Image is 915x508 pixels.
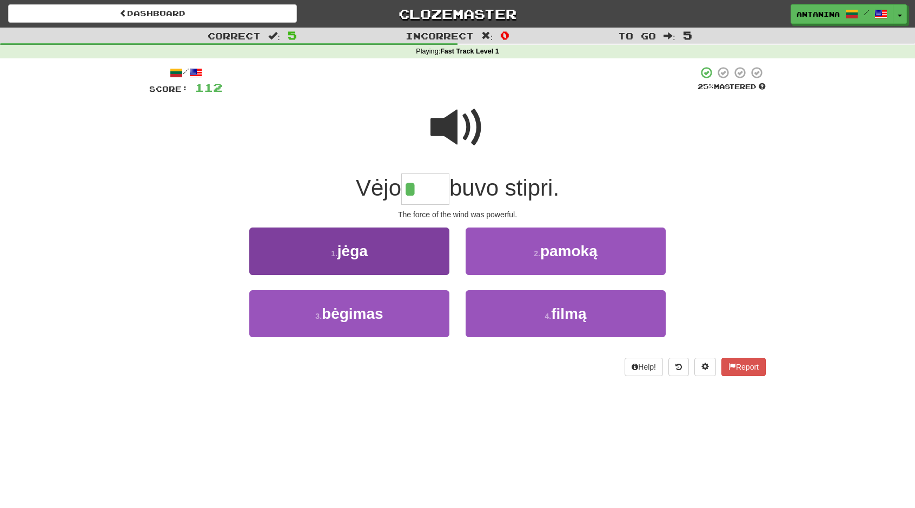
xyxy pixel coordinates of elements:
[322,305,383,322] span: bėgimas
[149,209,766,220] div: The force of the wind was powerful.
[625,358,663,376] button: Help!
[500,29,509,42] span: 0
[545,312,551,320] small: 4 .
[356,175,401,200] span: Vėjo
[337,243,368,259] span: jėga
[8,4,297,23] a: Dashboard
[249,290,449,337] button: 3.bėgimas
[149,66,222,79] div: /
[551,305,586,322] span: filmą
[698,82,714,91] span: 25 %
[481,31,493,41] span: :
[534,249,540,258] small: 2 .
[683,29,692,42] span: 5
[797,9,840,19] span: Antanina
[208,30,261,41] span: Correct
[406,30,474,41] span: Incorrect
[449,175,559,200] span: buvo stipri.
[249,228,449,275] button: 1.jėga
[664,31,675,41] span: :
[668,358,689,376] button: Round history (alt+y)
[331,249,337,258] small: 1 .
[195,81,222,94] span: 112
[466,228,666,275] button: 2.pamoką
[313,4,602,23] a: Clozemaster
[721,358,766,376] button: Report
[698,82,766,92] div: Mastered
[540,243,598,259] span: pamoką
[149,84,188,93] span: Score:
[288,29,297,42] span: 5
[440,48,499,55] strong: Fast Track Level 1
[466,290,666,337] button: 4.filmą
[315,312,322,320] small: 3 .
[864,9,869,16] span: /
[618,30,656,41] span: To go
[791,4,893,24] a: Antanina /
[268,31,280,41] span: :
